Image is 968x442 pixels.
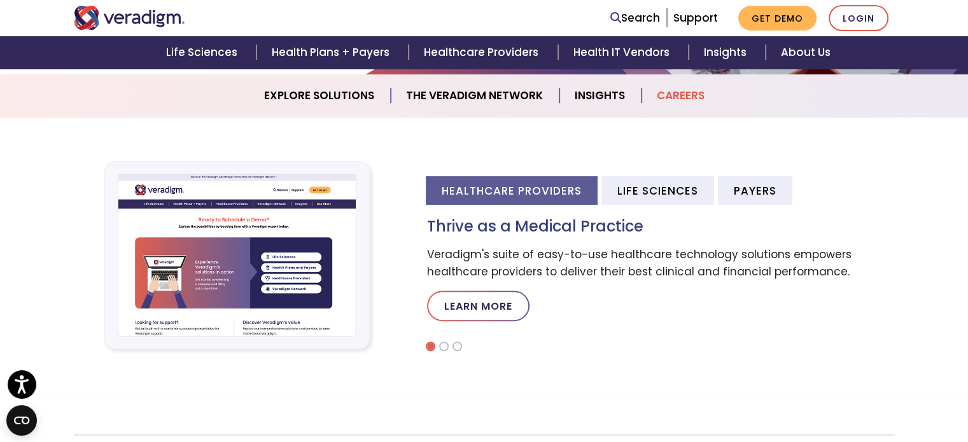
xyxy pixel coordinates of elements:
[601,176,714,205] li: Life Sciences
[766,36,846,69] a: About Us
[829,5,888,31] a: Login
[426,176,598,205] li: Healthcare Providers
[427,291,530,321] a: Learn More
[718,176,792,205] li: Payers
[673,10,718,25] a: Support
[689,36,766,69] a: Insights
[74,6,185,30] img: Veradigm logo
[409,36,558,69] a: Healthcare Providers
[151,36,256,69] a: Life Sciences
[391,79,559,112] a: The Veradigm Network
[6,405,37,436] button: Open CMP widget
[559,79,642,112] a: Insights
[427,246,895,280] p: Veradigm's suite of easy-to-use healthcare technology solutions empowers healthcare providers to ...
[249,79,391,112] a: Explore Solutions
[738,6,817,31] a: Get Demo
[610,10,660,27] a: Search
[642,79,720,112] a: Careers
[427,218,895,236] h3: Thrive as a Medical Practice
[558,36,689,69] a: Health IT Vendors
[256,36,409,69] a: Health Plans + Payers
